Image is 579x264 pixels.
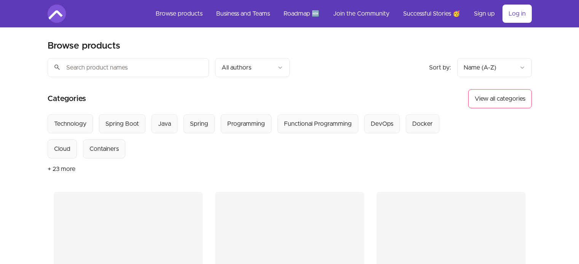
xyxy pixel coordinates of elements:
a: Join the Community [327,5,396,23]
a: Successful Stories 🥳 [397,5,466,23]
h2: Categories [48,89,86,108]
button: View all categories [468,89,532,108]
div: Spring Boot [105,119,139,128]
button: Product sort options [457,58,532,77]
a: Business and Teams [210,5,276,23]
input: Search product names [48,58,209,77]
span: search [54,62,61,73]
h2: Browse products [48,40,120,52]
div: Functional Programming [284,119,352,128]
div: Technology [54,119,86,128]
button: Filter by author [215,58,290,77]
a: Roadmap 🆕 [278,5,325,23]
div: Programming [227,119,265,128]
button: + 23 more [48,158,75,180]
div: Docker [412,119,433,128]
div: Cloud [54,144,70,153]
a: Sign up [468,5,501,23]
div: DevOps [371,119,393,128]
img: Amigoscode logo [48,5,66,23]
nav: Main [150,5,532,23]
a: Browse products [150,5,209,23]
div: Java [158,119,171,128]
span: Sort by: [429,65,451,71]
div: Containers [89,144,119,153]
div: Spring [190,119,208,128]
a: Log in [502,5,532,23]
